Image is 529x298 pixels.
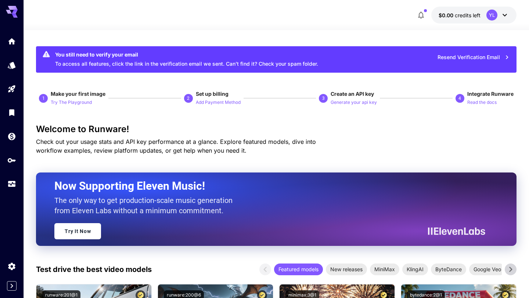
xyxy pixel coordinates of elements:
[54,195,238,216] p: The only way to get production-scale music generation from Eleven Labs without a minimum commitment.
[331,99,377,106] p: Generate your api key
[7,281,17,291] button: Expand sidebar
[7,84,16,94] div: Playground
[274,265,323,273] span: Featured models
[55,48,318,70] div: To access all features, click the link in the verification email we sent. Can’t find it? Check yo...
[331,91,374,97] span: Create an API key
[7,179,16,189] div: Usage
[51,98,92,106] button: Try The Playground
[54,179,479,193] h2: Now Supporting Eleven Music!
[439,12,455,18] span: $0.00
[7,61,16,70] div: Models
[196,99,241,106] p: Add Payment Method
[326,265,367,273] span: New releases
[51,91,105,97] span: Make your first image
[458,95,461,102] p: 4
[431,264,466,275] div: ByteDance
[467,98,497,106] button: Read the docs
[467,91,514,97] span: Integrate Runware
[7,108,16,117] div: Library
[42,95,45,102] p: 1
[196,98,241,106] button: Add Payment Method
[331,98,377,106] button: Generate your api key
[486,10,497,21] div: YL
[54,223,101,239] a: Try It Now
[370,264,399,275] div: MiniMax
[196,91,228,97] span: Set up billing
[274,264,323,275] div: Featured models
[433,50,514,65] button: Resend Verification Email
[322,95,325,102] p: 3
[36,264,152,275] p: Test drive the best video models
[467,99,497,106] p: Read the docs
[402,264,428,275] div: KlingAI
[469,264,505,275] div: Google Veo
[7,262,16,271] div: Settings
[7,37,16,46] div: Home
[431,7,517,23] button: $0.00YL
[370,265,399,273] span: MiniMax
[431,265,466,273] span: ByteDance
[455,12,481,18] span: credits left
[36,124,516,134] h3: Welcome to Runware!
[51,99,92,106] p: Try The Playground
[7,156,16,165] div: API Keys
[55,51,318,58] div: You still need to verify your email
[439,11,481,19] div: $0.00
[402,265,428,273] span: KlingAI
[36,138,316,154] span: Check out your usage stats and API key performance at a glance. Explore featured models, dive int...
[469,265,505,273] span: Google Veo
[187,95,190,102] p: 2
[326,264,367,275] div: New releases
[7,132,16,141] div: Wallet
